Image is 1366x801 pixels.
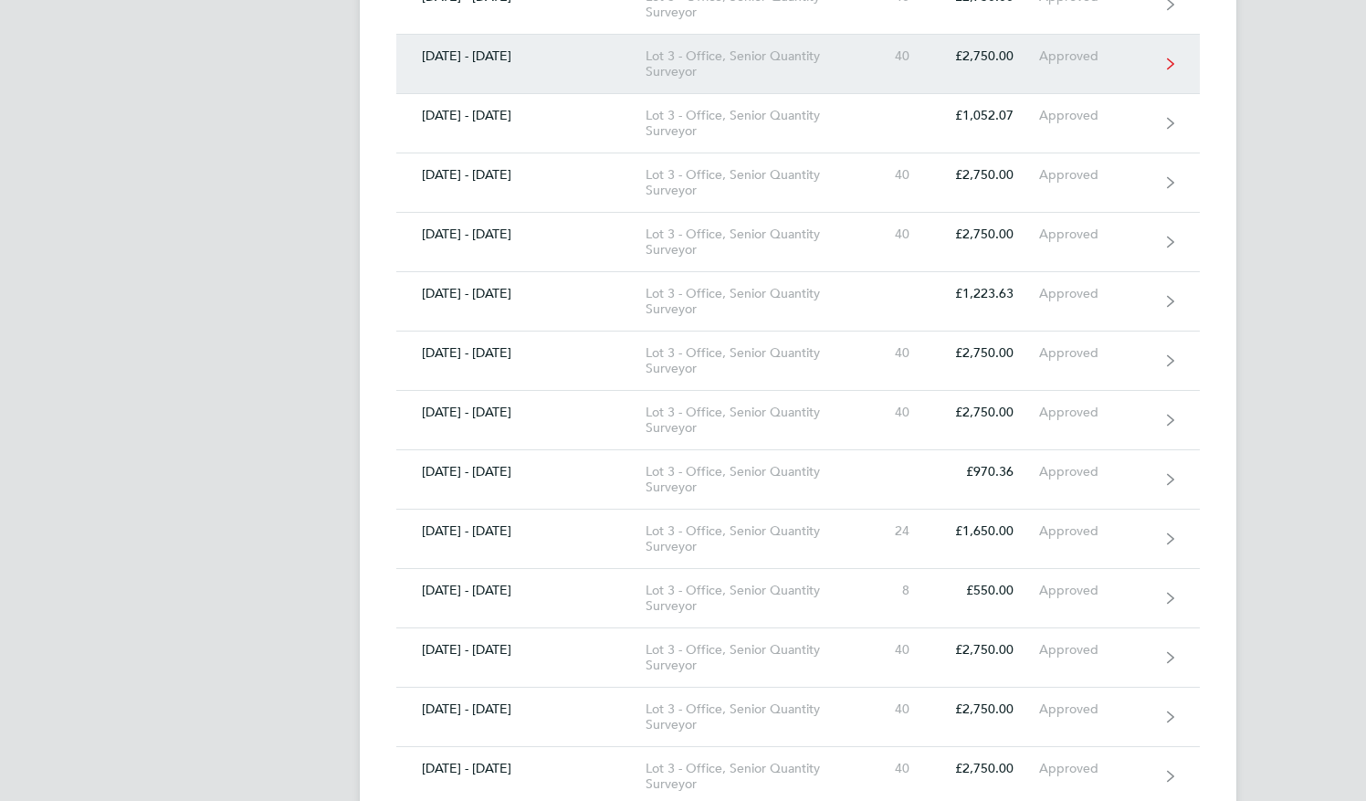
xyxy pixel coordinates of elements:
div: £2,750.00 [935,345,1039,361]
div: £2,750.00 [935,405,1039,420]
div: £550.00 [935,583,1039,598]
a: [DATE] - [DATE]Lot 3 - Office, Senior Quantity Surveyor40£2,750.00Approved [396,35,1200,94]
div: Approved [1039,583,1151,598]
div: Approved [1039,523,1151,539]
div: 40 [855,701,935,717]
div: Approved [1039,227,1151,242]
a: [DATE] - [DATE]Lot 3 - Office, Senior Quantity Surveyor£970.36Approved [396,450,1200,510]
a: [DATE] - [DATE]Lot 3 - Office, Senior Quantity Surveyor40£2,750.00Approved [396,628,1200,688]
div: Lot 3 - Office, Senior Quantity Surveyor [646,167,855,198]
div: Approved [1039,642,1151,658]
div: [DATE] - [DATE] [396,701,646,717]
div: Lot 3 - Office, Senior Quantity Surveyor [646,405,855,436]
div: Lot 3 - Office, Senior Quantity Surveyor [646,48,855,79]
div: 40 [855,227,935,242]
a: [DATE] - [DATE]Lot 3 - Office, Senior Quantity Surveyor24£1,650.00Approved [396,510,1200,569]
div: 40 [855,345,935,361]
a: [DATE] - [DATE]Lot 3 - Office, Senior Quantity Surveyor40£2,750.00Approved [396,688,1200,747]
div: £1,052.07 [935,108,1039,123]
div: Lot 3 - Office, Senior Quantity Surveyor [646,108,855,139]
div: [DATE] - [DATE] [396,583,646,598]
div: 24 [855,523,935,539]
div: [DATE] - [DATE] [396,227,646,242]
div: [DATE] - [DATE] [396,761,646,776]
div: £2,750.00 [935,642,1039,658]
div: Lot 3 - Office, Senior Quantity Surveyor [646,761,855,792]
div: £2,750.00 [935,701,1039,717]
div: [DATE] - [DATE] [396,167,646,183]
div: Approved [1039,761,1151,776]
div: Lot 3 - Office, Senior Quantity Surveyor [646,642,855,673]
div: Lot 3 - Office, Senior Quantity Surveyor [646,464,855,495]
div: 8 [855,583,935,598]
div: [DATE] - [DATE] [396,523,646,539]
div: £1,650.00 [935,523,1039,539]
div: Lot 3 - Office, Senior Quantity Surveyor [646,523,855,554]
div: Approved [1039,345,1151,361]
div: 40 [855,761,935,776]
div: Lot 3 - Office, Senior Quantity Surveyor [646,583,855,614]
div: Approved [1039,286,1151,301]
div: Lot 3 - Office, Senior Quantity Surveyor [646,701,855,732]
div: [DATE] - [DATE] [396,345,646,361]
div: Approved [1039,167,1151,183]
div: [DATE] - [DATE] [396,48,646,64]
div: £970.36 [935,464,1039,480]
div: £2,750.00 [935,167,1039,183]
a: [DATE] - [DATE]Lot 3 - Office, Senior Quantity Surveyor40£2,750.00Approved [396,332,1200,391]
div: Lot 3 - Office, Senior Quantity Surveyor [646,286,855,317]
div: £2,750.00 [935,227,1039,242]
div: £2,750.00 [935,761,1039,776]
div: Approved [1039,405,1151,420]
a: [DATE] - [DATE]Lot 3 - Office, Senior Quantity Surveyor£1,052.07Approved [396,94,1200,153]
div: 40 [855,167,935,183]
div: Approved [1039,48,1151,64]
a: [DATE] - [DATE]Lot 3 - Office, Senior Quantity Surveyor£1,223.63Approved [396,272,1200,332]
div: [DATE] - [DATE] [396,405,646,420]
div: Approved [1039,108,1151,123]
div: [DATE] - [DATE] [396,642,646,658]
div: Lot 3 - Office, Senior Quantity Surveyor [646,227,855,258]
a: [DATE] - [DATE]Lot 3 - Office, Senior Quantity Surveyor40£2,750.00Approved [396,213,1200,272]
div: Approved [1039,464,1151,480]
div: [DATE] - [DATE] [396,108,646,123]
div: 40 [855,48,935,64]
div: [DATE] - [DATE] [396,464,646,480]
a: [DATE] - [DATE]Lot 3 - Office, Senior Quantity Surveyor40£2,750.00Approved [396,153,1200,213]
a: [DATE] - [DATE]Lot 3 - Office, Senior Quantity Surveyor40£2,750.00Approved [396,391,1200,450]
div: Lot 3 - Office, Senior Quantity Surveyor [646,345,855,376]
div: Approved [1039,701,1151,717]
div: 40 [855,642,935,658]
a: [DATE] - [DATE]Lot 3 - Office, Senior Quantity Surveyor8£550.00Approved [396,569,1200,628]
div: [DATE] - [DATE] [396,286,646,301]
div: £1,223.63 [935,286,1039,301]
div: 40 [855,405,935,420]
div: £2,750.00 [935,48,1039,64]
